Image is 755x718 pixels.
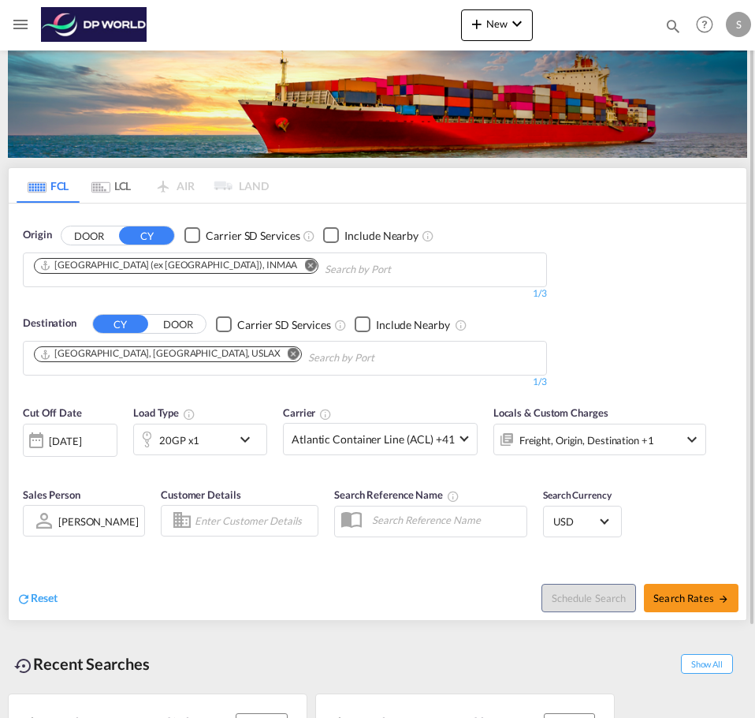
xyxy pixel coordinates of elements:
[455,319,467,331] md-icon: Unchecked: Ignores neighbouring ports when fetching rates.Checked : Includes neighbouring ports w...
[508,14,526,33] md-icon: icon-chevron-down
[355,316,450,332] md-checkbox: Checkbox No Ink
[664,17,682,35] md-icon: icon-magnify
[195,509,313,533] input: Enter Customer Details
[308,346,458,371] input: Chips input.
[681,654,733,674] span: Show All
[17,592,31,606] md-icon: icon-refresh
[422,230,434,242] md-icon: Unchecked: Ignores neighbouring ports when fetching rates.Checked : Includes neighbouring ports w...
[93,315,148,333] button: CY
[294,259,318,275] button: Remove
[31,591,58,604] span: Reset
[543,489,612,501] span: Search Currency
[8,49,747,158] img: LCL+%26+FCL+BACKGROUND.png
[319,408,332,421] md-icon: The selected Trucker/Carrierwill be displayed in the rate results If the rates are from another f...
[653,592,729,604] span: Search Rates
[5,9,36,40] button: Toggle Mobile Navigation
[552,510,613,533] md-select: Select Currency: $ USDUnited States Dollar
[664,17,682,41] div: icon-magnify
[334,488,459,501] span: Search Reference Name
[236,430,262,449] md-icon: icon-chevron-down
[644,584,738,612] button: Search Ratesicon-arrow-right
[726,12,751,37] div: S
[303,230,315,242] md-icon: Unchecked: Search for CY (Container Yard) services for all selected carriers.Checked : Search for...
[151,316,206,334] button: DOOR
[49,434,81,448] div: [DATE]
[23,454,35,476] md-datepicker: Select
[80,168,143,203] md-tab-item: LCL
[553,514,597,529] span: USD
[23,316,76,331] span: Destination
[237,317,331,333] div: Carrier SD Services
[61,226,117,245] button: DOOR
[23,227,51,243] span: Origin
[206,228,299,244] div: Carrier SD Services
[159,429,199,451] div: 20GP x1
[23,287,547,301] div: 1/3
[216,316,331,332] md-checkbox: Checkbox No Ink
[691,11,726,39] div: Help
[277,347,301,363] button: Remove
[58,515,139,528] div: [PERSON_NAME]
[17,590,58,608] div: icon-refreshReset
[39,347,284,361] div: Press delete to remove this chip.
[119,226,174,245] button: CY
[691,11,718,38] span: Help
[17,168,269,203] md-pagination-wrapper: Use the left and right arrow keys to navigate between tabs
[133,406,195,419] span: Load Type
[323,227,418,244] md-checkbox: Checkbox No Ink
[23,406,82,419] span: Cut Off Date
[161,488,240,501] span: Customer Details
[17,168,80,203] md-tab-item: FCL
[376,317,450,333] div: Include Nearby
[23,424,117,457] div: [DATE]
[325,257,474,282] input: Chips input.
[23,376,547,389] div: 1/3
[718,593,729,604] md-icon: icon-arrow-right
[447,490,459,503] md-icon: Your search will be saved by the below given name
[14,656,33,675] md-icon: icon-backup-restore
[8,646,156,682] div: Recent Searches
[39,259,300,272] div: Press delete to remove this chip.
[283,406,332,419] span: Carrier
[133,424,267,455] div: 20GP x1icon-chevron-down
[32,253,481,282] md-chips-wrap: Chips container. Use arrow keys to select chips.
[39,259,297,272] div: Chennai (ex Madras), INMAA
[334,319,347,331] md-icon: Unchecked: Search for CY (Container Yard) services for all selected carriers.Checked : Search for...
[493,406,608,419] span: Locals & Custom Charges
[519,429,654,451] div: Freight Origin Destination Dock Stuffing
[184,227,299,244] md-checkbox: Checkbox No Ink
[32,342,464,371] md-chips-wrap: Chips container. Use arrow keys to select chips.
[467,14,486,33] md-icon: icon-plus 400-fg
[682,430,701,449] md-icon: icon-chevron-down
[364,508,526,532] input: Search Reference Name
[39,347,281,361] div: Los Angeles, CA, USLAX
[541,584,636,612] button: Note: By default Schedule search will only considerorigin ports, destination ports and cut off da...
[292,432,455,447] span: Atlantic Container Line (ACL) +41
[23,488,80,501] span: Sales Person
[9,204,746,620] div: OriginDOOR CY Checkbox No InkUnchecked: Search for CY (Container Yard) services for all selected ...
[461,9,533,41] button: icon-plus 400-fgNewicon-chevron-down
[493,424,706,455] div: Freight Origin Destination Dock Stuffingicon-chevron-down
[344,228,418,244] div: Include Nearby
[467,17,526,30] span: New
[57,510,140,533] md-select: Sales Person: Shaina Baptiste
[41,7,147,43] img: c08ca190194411f088ed0f3ba295208c.png
[183,408,195,421] md-icon: icon-information-outline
